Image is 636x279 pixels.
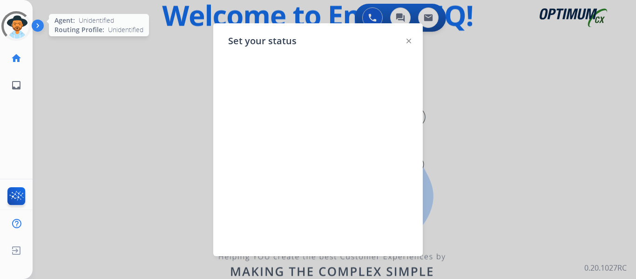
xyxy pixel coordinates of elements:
span: Unidentified [108,25,143,34]
span: Set your status [228,34,297,48]
img: close-button [406,39,411,43]
span: Agent: [54,16,75,25]
p: 0.20.1027RC [584,262,627,273]
span: Unidentified [79,16,114,25]
mat-icon: home [11,53,22,64]
mat-icon: inbox [11,80,22,91]
span: Routing Profile: [54,25,104,34]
